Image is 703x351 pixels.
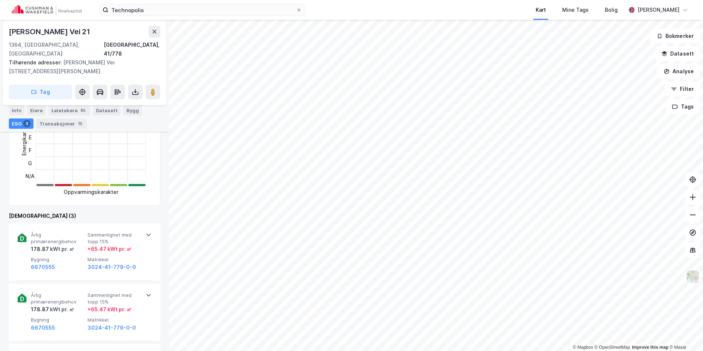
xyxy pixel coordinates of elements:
[49,305,74,314] div: kWt pr. ㎡
[595,345,630,350] a: OpenStreetMap
[536,6,546,14] div: Kart
[31,256,85,263] span: Bygning
[9,26,92,38] div: [PERSON_NAME] Vei 21
[93,105,121,116] div: Datasett
[108,4,296,15] input: Søk på adresse, matrikkel, gårdeiere, leietakere eller personer
[9,59,63,65] span: Tilhørende adresser:
[76,120,84,127] div: 15
[12,5,82,15] img: cushman-wakefield-realkapital-logo.202ea83816669bd177139c58696a8fa1.svg
[79,107,87,114] div: 85
[31,232,85,245] span: Årlig primærenergibehov
[88,232,141,245] span: Sammenlignet med topp 15%
[9,58,154,76] div: [PERSON_NAME] Vei [STREET_ADDRESS][PERSON_NAME]
[650,29,700,43] button: Bokmerker
[657,64,700,79] button: Analyse
[64,188,118,196] div: Oppvarmingskarakter
[573,345,593,350] a: Mapbox
[632,345,668,350] a: Improve this map
[638,6,679,14] div: [PERSON_NAME]
[25,170,35,182] div: N/A
[666,316,703,351] div: Kontrollprogram for chat
[605,6,618,14] div: Bolig
[31,317,85,323] span: Bygning
[88,305,132,314] div: + 65.47 kWt pr. ㎡
[686,270,700,284] img: Z
[655,46,700,61] button: Datasett
[88,317,141,323] span: Matrikkel
[31,263,55,272] button: 6670555
[27,105,46,116] div: Eiere
[25,131,35,144] div: E
[562,6,589,14] div: Mine Tags
[23,120,31,127] div: 3
[31,245,74,253] div: 178.87
[9,85,72,99] button: Tag
[9,118,33,129] div: ESG
[49,105,90,116] div: Leietakere
[665,82,700,96] button: Filter
[49,245,74,253] div: kWt pr. ㎡
[88,292,141,305] span: Sammenlignet med topp 15%
[124,105,142,116] div: Bygg
[25,144,35,157] div: F
[36,118,87,129] div: Transaksjoner
[25,157,35,170] div: G
[88,263,136,272] button: 3024-41-779-0-0
[31,292,85,305] span: Årlig primærenergibehov
[104,40,160,58] div: [GEOGRAPHIC_DATA], 41/778
[88,245,132,253] div: + 65.47 kWt pr. ㎡
[31,305,74,314] div: 178.87
[20,119,29,156] div: Energikarakter
[31,323,55,332] button: 6670555
[666,99,700,114] button: Tags
[9,40,104,58] div: 1364, [GEOGRAPHIC_DATA], [GEOGRAPHIC_DATA]
[9,212,160,220] div: [DEMOGRAPHIC_DATA] (3)
[88,256,141,263] span: Matrikkel
[9,105,24,116] div: Info
[666,316,703,351] iframe: Chat Widget
[88,323,136,332] button: 3024-41-779-0-0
